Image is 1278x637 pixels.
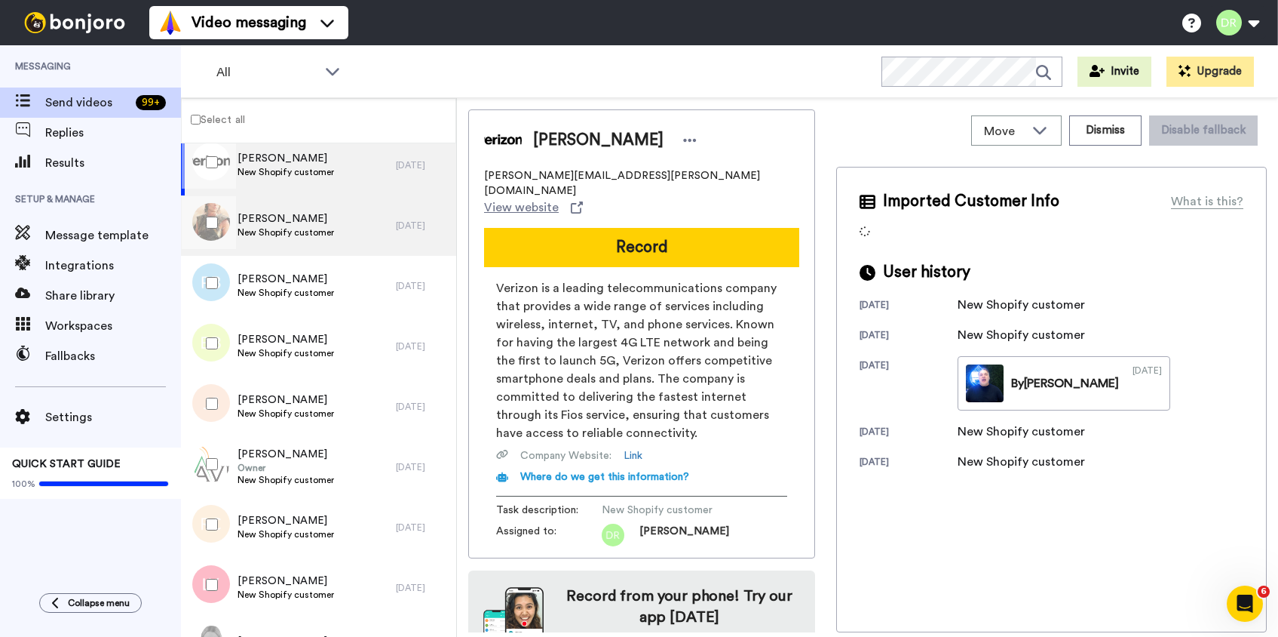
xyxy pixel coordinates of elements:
[496,503,602,518] span: Task description :
[238,447,334,462] span: [PERSON_NAME]
[45,94,130,112] span: Send videos
[1149,115,1258,146] button: Disable fallback
[238,347,334,359] span: New Shopify customer
[958,296,1085,314] div: New Shopify customer
[238,287,334,299] span: New Shopify customer
[45,124,181,142] span: Replies
[496,279,787,442] span: Verizon is a leading telecommunications company that provides a wide range of services including ...
[45,257,181,275] span: Integrations
[39,593,142,613] button: Collapse menu
[958,356,1170,411] a: By[PERSON_NAME][DATE]
[484,228,799,267] button: Record
[68,597,130,609] span: Collapse menu
[1011,374,1119,392] div: By [PERSON_NAME]
[12,459,121,469] span: QUICK START GUIDE
[1069,115,1142,146] button: Dismiss
[883,261,970,284] span: User history
[238,513,334,528] span: [PERSON_NAME]
[1171,192,1243,211] div: What is this?
[238,211,334,226] span: [PERSON_NAME]
[396,461,449,473] div: [DATE]
[396,582,449,594] div: [DATE]
[136,95,166,110] div: 99 +
[520,472,689,482] span: Where do we get this information?
[396,340,449,352] div: [DATE]
[396,401,449,413] div: [DATE]
[984,122,1025,140] span: Move
[484,122,522,159] img: Image of Jake Yoder
[602,524,624,546] img: dr.png
[559,586,800,628] h4: Record from your phone! Try our app [DATE]
[860,359,958,411] div: [DATE]
[958,326,1085,344] div: New Shopify customer
[192,12,306,33] span: Video messaging
[958,453,1085,471] div: New Shopify customer
[639,524,729,546] span: [PERSON_NAME]
[45,408,181,426] span: Settings
[396,159,449,171] div: [DATE]
[624,448,642,463] a: Link
[238,332,334,347] span: [PERSON_NAME]
[1227,586,1263,622] iframe: Intercom live chat
[860,329,958,344] div: [DATE]
[238,574,334,589] span: [PERSON_NAME]
[238,589,334,601] span: New Shopify customer
[496,524,602,546] span: Assigned to:
[182,110,245,128] label: Select all
[238,272,334,287] span: [PERSON_NAME]
[396,522,449,534] div: [DATE]
[238,166,334,178] span: New Shopify customer
[484,198,583,217] a: View website
[238,528,334,540] span: New Shopify customer
[238,392,334,408] span: [PERSON_NAME]
[966,365,1004,402] img: 7eec2b5c-90d5-4339-a307-a397b6120b0b-thumb.jpg
[883,190,1059,213] span: Imported Customer Info
[396,220,449,232] div: [DATE]
[45,226,181,245] span: Message template
[520,448,611,463] span: Company Website :
[238,462,334,474] span: Owner
[238,474,334,486] span: New Shopify customer
[18,12,131,33] img: bj-logo-header-white.svg
[484,198,559,217] span: View website
[396,280,449,292] div: [DATE]
[238,226,334,238] span: New Shopify customer
[45,347,181,365] span: Fallbacks
[533,129,664,152] span: [PERSON_NAME]
[1258,586,1270,598] span: 6
[12,478,35,490] span: 100%
[45,317,181,335] span: Workspaces
[484,168,799,198] span: [PERSON_NAME][EMAIL_ADDRESS][PERSON_NAME][DOMAIN_NAME]
[1077,57,1151,87] button: Invite
[158,11,182,35] img: vm-color.svg
[860,426,958,441] div: [DATE]
[45,154,181,172] span: Results
[191,115,201,125] input: Select all
[860,299,958,314] div: [DATE]
[1132,365,1162,402] div: [DATE]
[238,408,334,420] span: New Shopify customer
[958,423,1085,441] div: New Shopify customer
[216,63,317,82] span: All
[602,503,745,518] span: New Shopify customer
[238,151,334,166] span: [PERSON_NAME]
[860,456,958,471] div: [DATE]
[45,287,181,305] span: Share library
[1166,57,1254,87] button: Upgrade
